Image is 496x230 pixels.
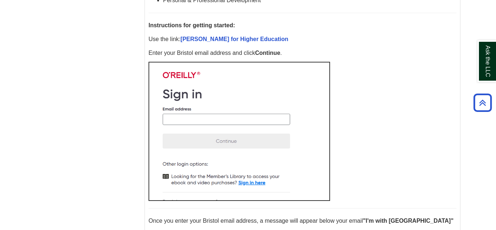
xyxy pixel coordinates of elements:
[363,218,454,224] strong: "I'm with [GEOGRAPHIC_DATA]"
[149,34,456,44] p: Use the link:
[255,50,280,56] strong: Continue
[180,36,288,42] a: [PERSON_NAME] for Higher Education
[149,216,456,226] p: Once you enter your Bristol email address, a message will appear below your email
[149,62,330,201] img: oreilly sign in
[471,98,494,108] a: Back to Top
[149,22,235,28] strong: Instructions for getting started:
[149,48,456,58] p: Enter your Bristol email address and click .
